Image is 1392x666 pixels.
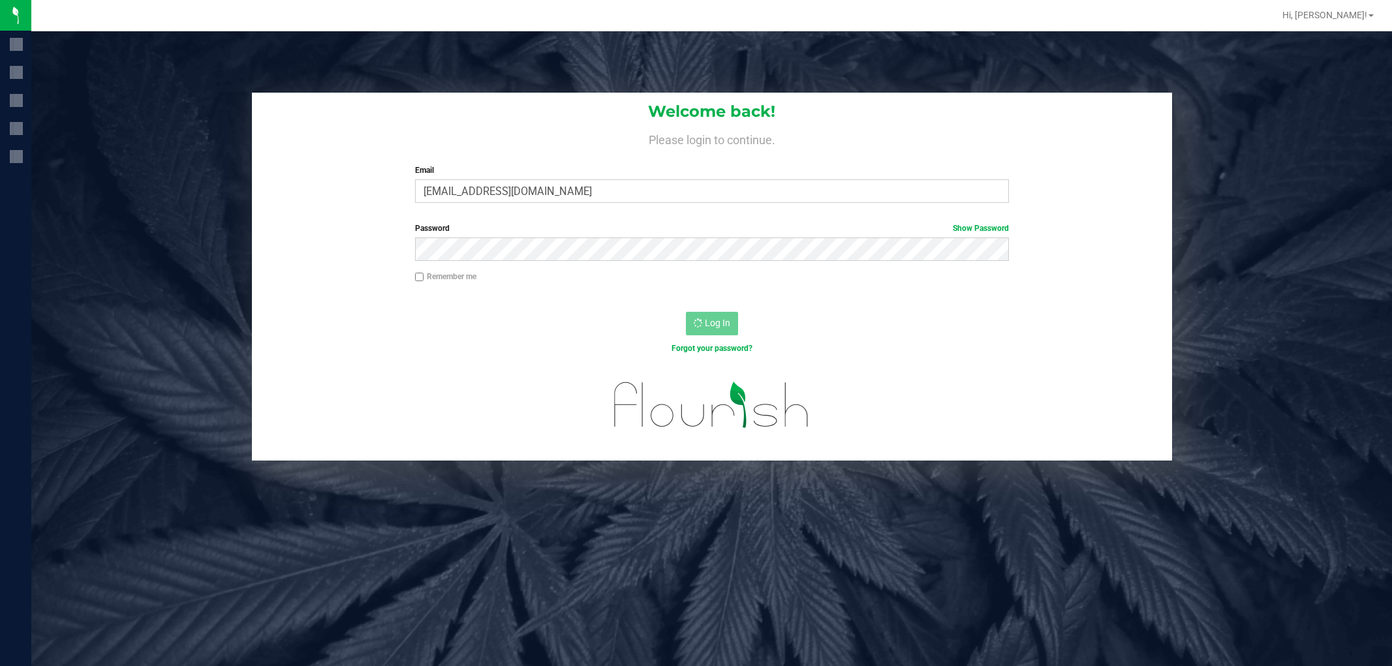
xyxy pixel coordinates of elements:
h1: Welcome back! [252,103,1172,120]
span: Hi, [PERSON_NAME]! [1282,10,1367,20]
input: Remember me [415,273,424,282]
a: Forgot your password? [672,344,752,353]
span: Password [415,224,450,233]
button: Log In [686,312,738,335]
img: flourish_logo.svg [596,368,827,442]
label: Remember me [415,271,476,282]
span: Log In [705,318,730,328]
h4: Please login to continue. [252,130,1172,146]
label: Email [415,164,1009,176]
a: Show Password [953,224,1009,233]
